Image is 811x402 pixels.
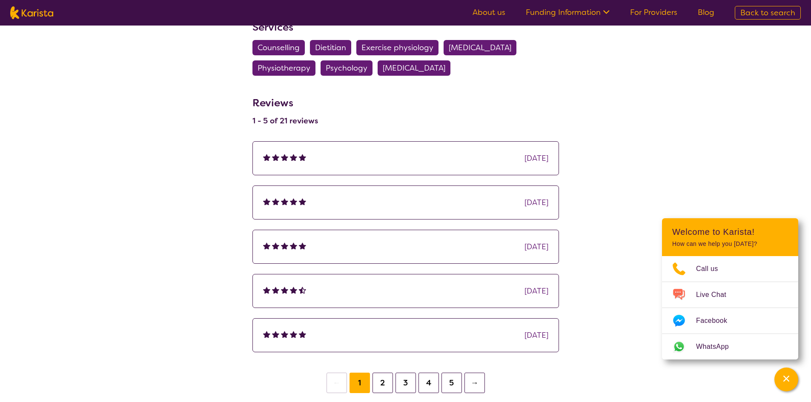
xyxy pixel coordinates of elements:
[327,373,347,393] button: ←
[630,7,677,17] a: For Providers
[263,198,270,205] img: fullstar
[356,43,444,53] a: Exercise physiology
[10,6,53,19] img: Karista logo
[383,60,445,76] span: [MEDICAL_DATA]
[299,154,306,161] img: fullstar
[740,8,795,18] span: Back to search
[444,43,522,53] a: [MEDICAL_DATA]
[672,240,788,248] p: How can we help you [DATE]?
[662,334,798,359] a: Web link opens in a new tab.
[735,6,801,20] a: Back to search
[524,152,548,165] div: [DATE]
[696,288,736,301] span: Live Chat
[378,63,456,73] a: [MEDICAL_DATA]
[524,196,548,209] div: [DATE]
[418,373,439,393] button: 4
[299,286,306,294] img: halfstar
[321,63,378,73] a: Psychology
[672,227,788,237] h2: Welcome to Karista!
[252,43,310,53] a: Counselling
[281,286,288,294] img: fullstar
[281,154,288,161] img: fullstar
[252,20,559,35] h3: Services
[524,240,548,253] div: [DATE]
[395,373,416,393] button: 3
[696,340,739,353] span: WhatsApp
[272,242,279,249] img: fullstar
[290,331,297,338] img: fullstar
[252,91,318,111] h3: Reviews
[272,331,279,338] img: fullstar
[299,198,306,205] img: fullstar
[263,331,270,338] img: fullstar
[449,40,511,55] span: [MEDICAL_DATA]
[290,198,297,205] img: fullstar
[272,286,279,294] img: fullstar
[473,7,505,17] a: About us
[258,40,300,55] span: Counselling
[299,242,306,249] img: fullstar
[263,154,270,161] img: fullstar
[263,286,270,294] img: fullstar
[696,262,728,275] span: Call us
[696,314,737,327] span: Facebook
[373,373,393,393] button: 2
[441,373,462,393] button: 5
[524,329,548,342] div: [DATE]
[263,242,270,249] img: fullstar
[258,60,310,76] span: Physiotherapy
[524,285,548,297] div: [DATE]
[281,331,288,338] img: fullstar
[272,198,279,205] img: fullstar
[326,60,367,76] span: Psychology
[290,286,297,294] img: fullstar
[281,198,288,205] img: fullstar
[526,7,610,17] a: Funding Information
[290,154,297,161] img: fullstar
[464,373,485,393] button: →
[774,368,798,391] button: Channel Menu
[315,40,346,55] span: Dietitian
[350,373,370,393] button: 1
[310,43,356,53] a: Dietitian
[290,242,297,249] img: fullstar
[698,7,714,17] a: Blog
[281,242,288,249] img: fullstar
[252,116,318,126] h4: 1 - 5 of 21 reviews
[252,63,321,73] a: Physiotherapy
[662,218,798,359] div: Channel Menu
[361,40,433,55] span: Exercise physiology
[662,256,798,359] ul: Choose channel
[299,331,306,338] img: fullstar
[272,154,279,161] img: fullstar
